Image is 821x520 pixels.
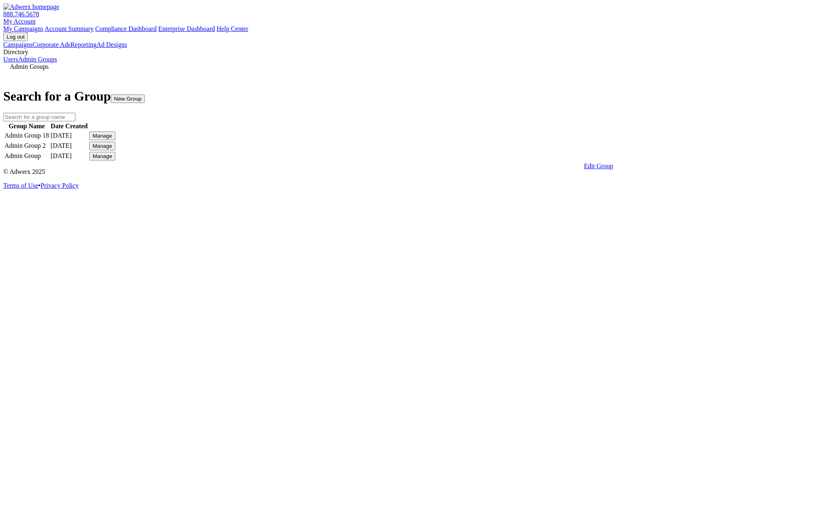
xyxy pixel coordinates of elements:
[50,151,88,161] td: [DATE]
[95,25,157,32] a: Compliance Dashboard
[3,89,111,103] span: Search for a Group
[3,25,43,32] a: My Campaigns
[3,182,38,189] a: Terms of Use
[3,3,59,11] img: Adwerx
[3,56,18,63] a: Users
[111,94,145,103] button: New Group
[51,123,88,129] span: Date Created
[18,56,57,63] a: Admin Groups
[50,131,88,140] td: [DATE]
[70,41,97,48] a: Reporting
[158,25,215,32] a: Enterprise Dashboard
[3,33,28,41] input: Log out
[50,141,88,151] td: [DATE]
[92,153,112,159] div: Manage
[3,182,818,189] div: •
[89,152,115,160] button: Manage
[3,18,36,25] a: My Account
[89,142,115,150] button: Manage
[9,123,45,129] span: Group Name
[584,162,613,169] a: Edit Group
[33,41,70,48] a: Corporate Ads
[44,25,93,32] a: Account Summary
[3,113,75,121] input: Search for a group name
[3,168,818,176] p: © Adwerx 2025
[3,41,33,48] a: Campaigns
[89,132,115,140] button: Manage
[4,132,49,139] span: Admin Group 18
[4,142,46,149] span: Admin Group 2
[97,41,127,48] a: Ad Designs
[3,11,39,18] a: 888.746.5678
[216,25,248,32] a: Help Center
[92,133,112,139] div: Manage
[3,48,818,56] div: Directory
[10,63,49,70] span: Admin Groups
[4,152,41,159] span: Admin Group
[92,143,112,149] div: Manage
[41,182,79,189] a: Privacy Policy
